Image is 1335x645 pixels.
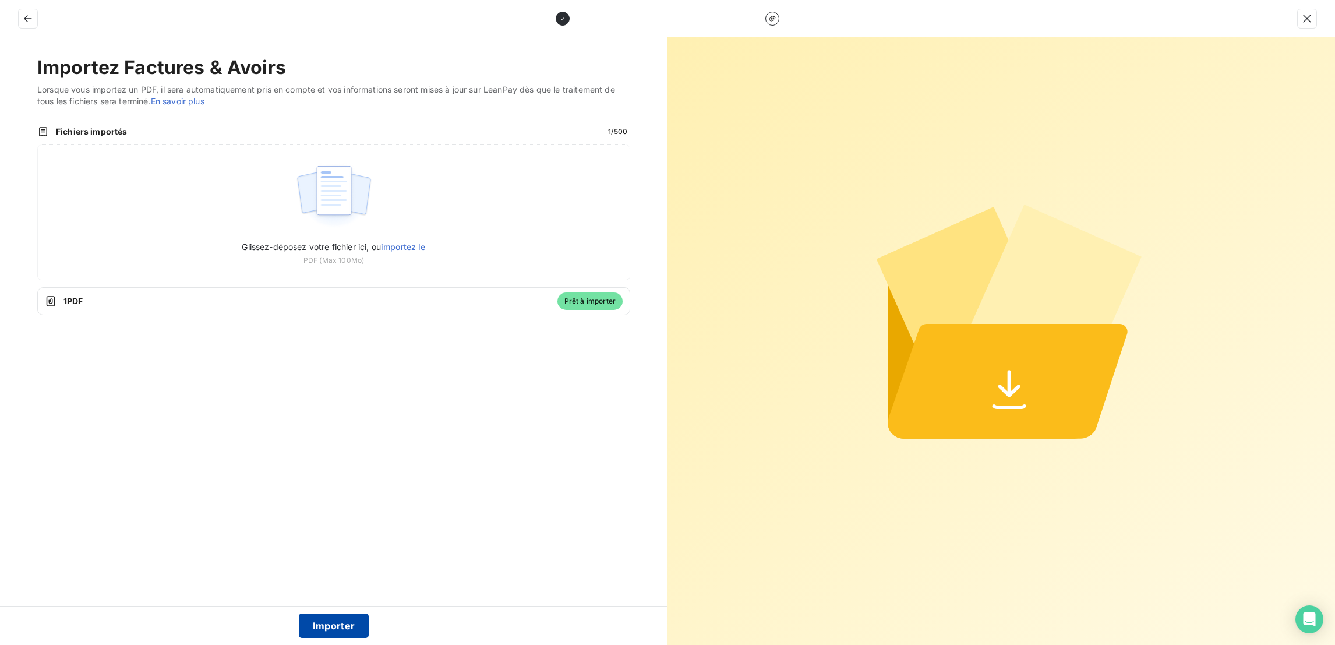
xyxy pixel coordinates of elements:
[605,126,630,137] span: 1 / 500
[37,84,630,107] span: Lorsque vous importez un PDF, il sera automatiquement pris en compte et vos informations seront m...
[557,292,623,310] span: Prêt à importer
[151,96,204,106] a: En savoir plus
[63,295,550,307] span: 1 PDF
[1295,605,1323,633] div: Open Intercom Messenger
[242,242,425,252] span: Glissez-déposez votre fichier ici, ou
[37,56,630,79] h2: Importez Factures & Avoirs
[303,255,364,266] span: PDF (Max 100Mo)
[56,126,598,138] span: Fichiers importés
[381,242,426,252] span: importez le
[299,614,369,638] button: Importer
[295,159,373,234] img: illustration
